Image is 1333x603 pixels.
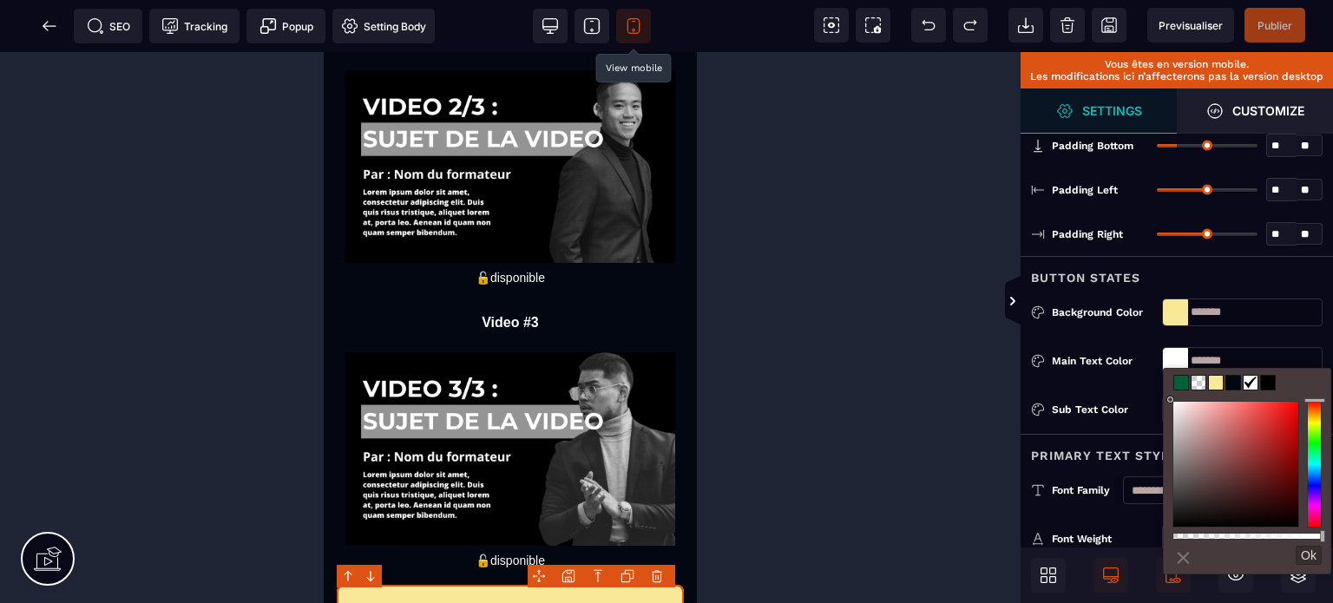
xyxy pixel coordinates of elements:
[1177,88,1333,134] span: Open Style Manager
[1021,88,1177,134] span: Settings
[1208,375,1224,390] span: rgb(249, 232, 151)
[1191,375,1206,390] span: rgba(0, 0, 0, 0)
[1147,8,1234,43] span: Preview
[22,18,351,212] img: 2aa3f377be17f668b84a3394b10fce42_14.png
[1281,558,1316,593] span: Open Layers
[1260,375,1276,390] span: rgb(0, 0, 0)
[1052,183,1118,197] span: Padding Left
[1052,530,1155,547] div: Font Weight
[259,17,313,35] span: Popup
[161,17,227,35] span: Tracking
[87,17,130,35] span: SEO
[1021,256,1333,288] div: Button States
[158,263,215,278] b: Video #3
[1173,375,1189,390] span: rgb(0, 96, 57)
[22,497,351,520] text: 🔓disponible
[22,300,351,494] img: e180d45dd6a3bcac601ffe6fc0d7444a_15.png
[1172,543,1194,572] a: ⨯
[22,214,351,237] text: 🔓disponible
[1052,482,1114,499] div: Font Family
[1257,19,1292,32] span: Publier
[1232,104,1304,117] strong: Customize
[1159,19,1223,32] span: Previsualiser
[1093,558,1128,593] span: Desktop Only
[1052,227,1123,241] span: Padding Right
[1029,58,1324,70] p: Vous êtes en version mobile.
[1225,375,1241,390] span: rgb(3, 7, 18)
[1021,434,1333,466] div: Primary Text Style
[1052,139,1133,153] span: Padding Bottom
[1052,304,1155,321] div: Background Color
[1029,70,1324,82] p: Les modifications ici n’affecterons pas la version desktop
[341,17,426,35] span: Setting Body
[1031,558,1066,593] span: Open Blocks
[1156,558,1191,593] span: Mobile Only
[1218,558,1253,593] span: Hide/Show Block
[856,8,890,43] span: Screenshot
[1243,375,1258,390] span: rgb(255, 255, 255)
[1052,352,1155,370] div: Main Text Color
[814,8,849,43] span: View components
[1052,401,1155,418] div: Sub Text Color
[1082,104,1142,117] strong: Settings
[1296,546,1322,565] button: Ok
